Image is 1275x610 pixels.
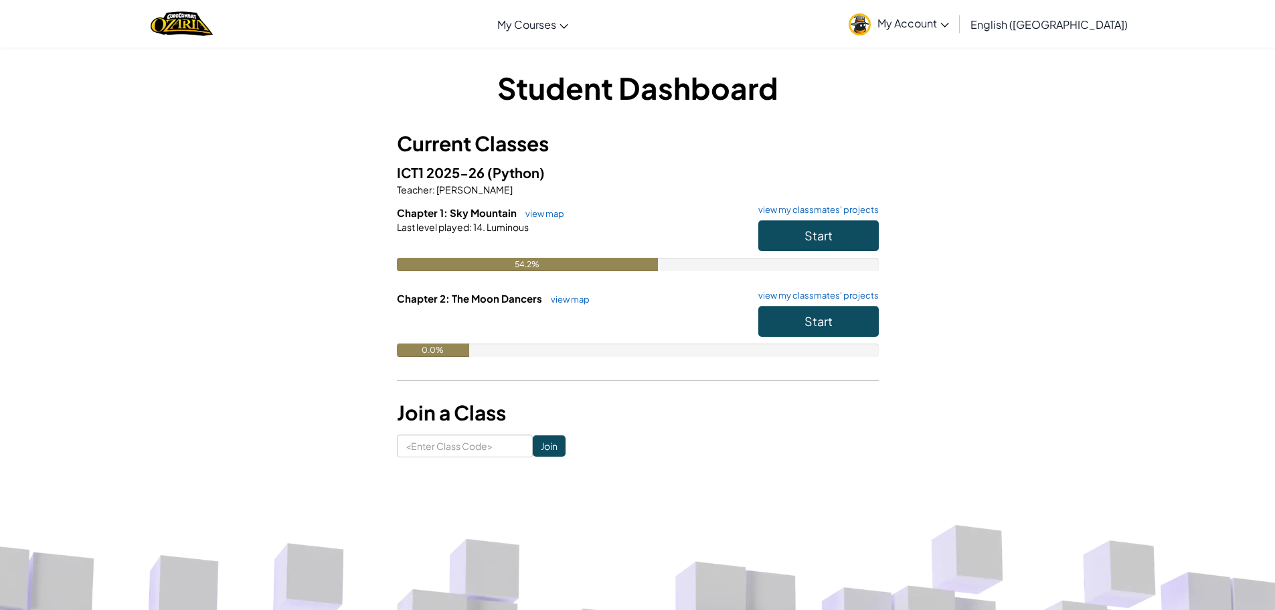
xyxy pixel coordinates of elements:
input: <Enter Class Code> [397,435,533,457]
span: : [469,221,472,233]
span: Luminous [485,221,529,233]
span: Last level played [397,221,469,233]
span: : [432,183,435,196]
span: Start [804,313,833,329]
a: English ([GEOGRAPHIC_DATA]) [964,6,1134,42]
span: [PERSON_NAME] [435,183,513,196]
a: My Account [842,3,956,45]
div: 0.0% [397,344,469,357]
span: Chapter 2: The Moon Dancers [397,292,544,305]
a: Ozaria by CodeCombat logo [151,10,213,37]
span: 14. [472,221,485,233]
h1: Student Dashboard [397,67,879,108]
span: Start [804,228,833,243]
a: view map [544,294,590,305]
a: view my classmates' projects [752,291,879,300]
span: My Account [877,16,949,30]
span: Teacher [397,183,432,196]
input: Join [533,435,566,457]
span: ICT1 2025-26 [397,164,487,181]
img: Home [151,10,213,37]
button: Start [758,220,879,251]
span: (Python) [487,164,545,181]
div: 54.2% [397,258,658,271]
h3: Current Classes [397,129,879,159]
button: Start [758,306,879,337]
span: Chapter 1: Sky Mountain [397,206,519,219]
a: view map [519,208,564,219]
img: avatar [849,13,871,35]
h3: Join a Class [397,398,879,428]
span: My Courses [497,17,556,31]
span: English ([GEOGRAPHIC_DATA]) [970,17,1128,31]
a: view my classmates' projects [752,206,879,214]
a: My Courses [491,6,575,42]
